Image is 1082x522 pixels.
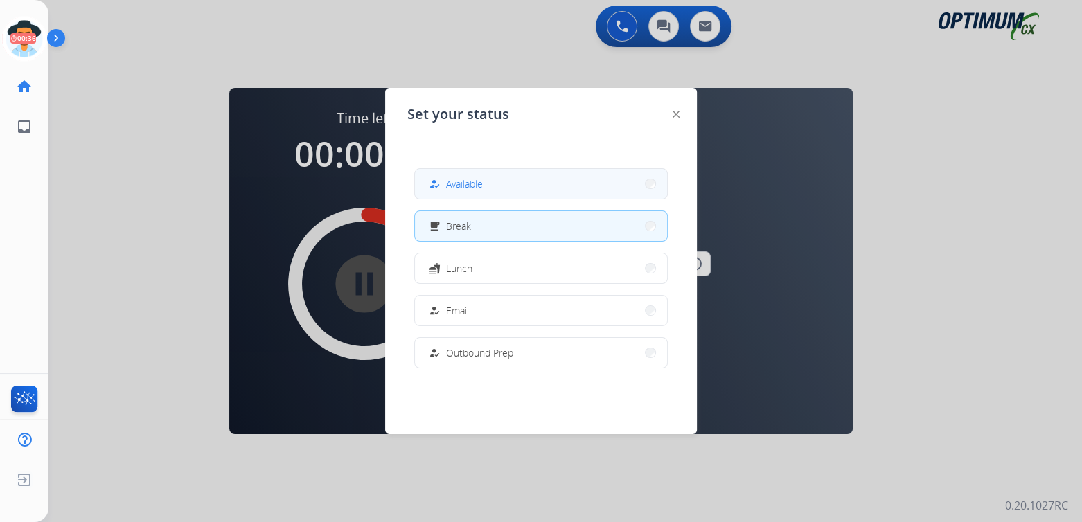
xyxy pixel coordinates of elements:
mat-icon: home [16,78,33,95]
button: Lunch [415,253,667,283]
mat-icon: free_breakfast [429,220,441,232]
p: 0.20.1027RC [1005,497,1068,514]
button: Break [415,211,667,241]
span: Available [446,177,483,191]
span: Set your status [407,105,509,124]
span: Break [446,219,471,233]
button: Outbound Prep [415,338,667,368]
mat-icon: how_to_reg [429,305,441,316]
mat-icon: how_to_reg [429,178,441,190]
img: close-button [673,111,680,118]
span: Email [446,303,469,318]
span: Outbound Prep [446,345,513,360]
span: Lunch [446,261,472,276]
mat-icon: inbox [16,118,33,135]
mat-icon: how_to_reg [429,347,441,359]
button: Email [415,296,667,325]
mat-icon: fastfood [429,262,441,274]
button: Available [415,169,667,199]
